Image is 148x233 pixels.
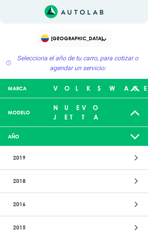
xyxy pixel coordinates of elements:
[10,150,92,165] p: 2019
[2,133,50,140] div: AÑO
[17,54,138,72] span: Selecciona el año de tu carro, para cotizar o agendar un servicio:
[2,109,50,116] div: MODELO
[10,197,92,212] p: 2016
[50,100,98,125] div: NUEVO JETTA
[10,174,92,188] p: 2018
[2,85,50,92] div: MARCA
[41,33,109,44] span: [GEOGRAPHIC_DATA]
[36,30,112,47] div: Flag of COLOMBIA[GEOGRAPHIC_DATA]
[45,7,103,15] a: Link al sitio de autolab
[50,80,98,96] div: VOLKSWAGEN
[41,34,49,42] img: Flag of COLOMBIA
